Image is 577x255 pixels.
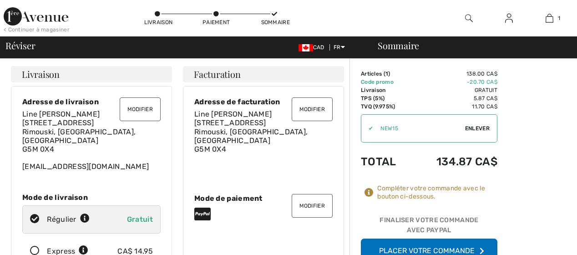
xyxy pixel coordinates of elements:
div: Livraison [144,18,172,26]
span: Line [PERSON_NAME] [22,110,100,118]
span: Facturation [194,70,241,79]
div: Paiement [202,18,230,26]
td: 138.00 CA$ [411,70,497,78]
td: TPS (5%) [361,94,411,102]
span: Line [PERSON_NAME] [194,110,272,118]
span: 1 [385,71,388,77]
div: Adresse de livraison [22,97,161,106]
span: FR [334,44,345,51]
div: Adresse de facturation [194,97,333,106]
button: Modifier [292,97,333,121]
span: Enlever [465,124,490,133]
span: 1 [558,14,560,22]
span: [STREET_ADDRESS] Rimouski, [GEOGRAPHIC_DATA], [GEOGRAPHIC_DATA] G5M 0X4 [22,118,136,153]
td: Code promo [361,78,411,86]
div: [EMAIL_ADDRESS][DOMAIN_NAME] [22,110,161,171]
td: 134.87 CA$ [411,146,497,177]
td: Total [361,146,411,177]
span: Gratuit [127,215,153,224]
div: Finaliser votre commande avec PayPal [361,215,497,239]
span: Réviser [5,41,35,50]
img: Canadian Dollar [299,44,313,51]
td: 5.87 CA$ [411,94,497,102]
td: TVQ (9.975%) [361,102,411,111]
a: Se connecter [498,13,520,24]
div: Mode de livraison [22,193,161,202]
img: Mes infos [505,13,513,24]
span: Livraison [22,70,60,79]
input: Code promo [373,115,465,142]
td: Livraison [361,86,411,94]
div: Mode de paiement [194,194,333,203]
div: ✔ [361,124,373,133]
span: [STREET_ADDRESS] Rimouski, [GEOGRAPHIC_DATA], [GEOGRAPHIC_DATA] G5M 0X4 [194,118,308,153]
img: 1ère Avenue [4,7,68,25]
div: Régulier [47,214,90,225]
div: < Continuer à magasiner [4,25,70,34]
button: Modifier [120,97,161,121]
a: 1 [530,13,569,24]
div: Sommaire [367,41,572,50]
td: 11.70 CA$ [411,102,497,111]
div: Compléter votre commande avec le bouton ci-dessous. [377,184,497,201]
img: Mon panier [546,13,553,24]
div: Sommaire [261,18,288,26]
td: Gratuit [411,86,497,94]
span: CAD [299,44,328,51]
td: Articles ( ) [361,70,411,78]
button: Modifier [292,194,333,218]
img: recherche [465,13,473,24]
td: -20.70 CA$ [411,78,497,86]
